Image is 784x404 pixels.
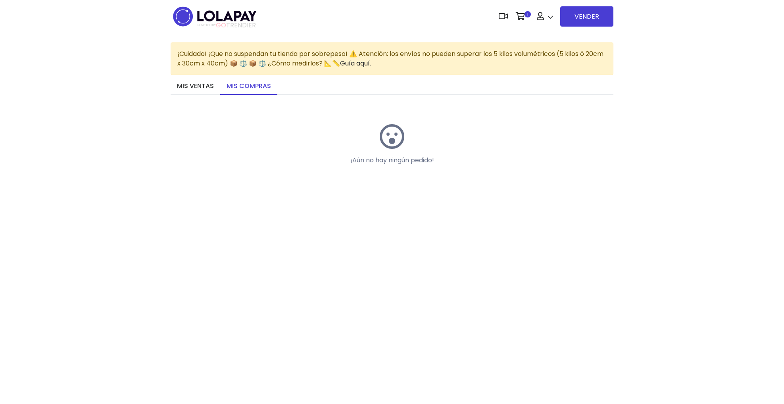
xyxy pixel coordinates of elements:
a: Mis compras [220,78,277,95]
span: 1 [525,11,531,17]
a: Mis ventas [171,78,220,95]
a: VENDER [560,6,613,27]
span: ¡Cuidado! ¡Que no suspendan tu tienda por sobrepeso! ⚠️ Atención: los envíos no pueden superar lo... [177,49,603,68]
span: POWERED BY [198,23,216,27]
span: TRENDIER [198,22,256,29]
img: logo [171,4,259,29]
a: Guía aquí. [340,59,371,68]
span: GO [216,21,226,30]
a: 1 [512,4,533,28]
p: ¡Aún no hay ningún pedido! [321,156,463,165]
